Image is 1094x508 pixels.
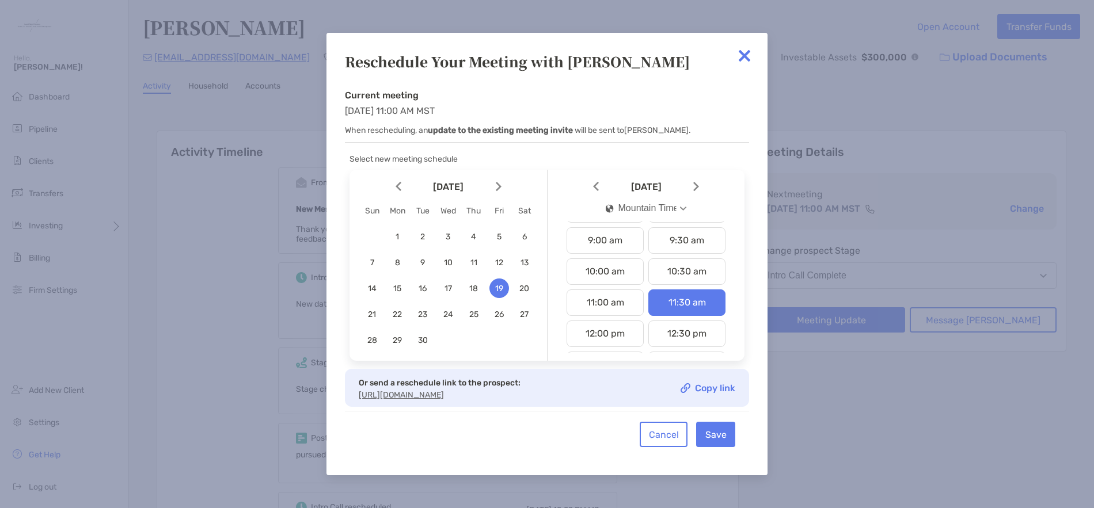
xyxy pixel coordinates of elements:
[438,284,458,293] span: 17
[680,207,687,211] img: Open dropdown arrow
[567,227,644,254] div: 9:00 am
[464,284,484,293] span: 18
[489,284,509,293] span: 19
[681,383,735,393] a: Copy link
[362,335,382,345] span: 28
[515,284,534,293] span: 20
[515,258,534,268] span: 13
[487,206,512,216] div: Fri
[648,352,725,378] div: 1:30 pm
[606,203,677,213] div: Mountain Time
[435,206,461,216] div: Wed
[693,182,699,192] img: Arrow icon
[345,90,749,101] h4: Current meeting
[388,335,407,345] span: 29
[410,206,435,216] div: Tue
[362,284,382,293] span: 14
[464,310,484,319] span: 25
[515,232,534,242] span: 6
[596,195,697,221] button: iconMountain Time
[733,44,756,67] img: close modal icon
[388,284,407,293] span: 15
[385,206,410,216] div: Mon
[601,182,691,192] span: [DATE]
[489,310,509,319] span: 26
[606,204,614,213] img: icon
[515,310,534,319] span: 27
[359,206,385,216] div: Sun
[388,232,407,242] span: 1
[593,182,599,192] img: Arrow icon
[404,182,493,192] span: [DATE]
[396,182,401,192] img: Arrow icon
[567,289,644,316] div: 11:00 am
[648,320,725,347] div: 12:30 pm
[413,335,432,345] span: 30
[461,206,487,216] div: Thu
[512,206,537,216] div: Sat
[648,258,725,285] div: 10:30 am
[496,182,502,192] img: Arrow icon
[648,289,725,316] div: 11:30 am
[413,258,432,268] span: 9
[345,90,749,143] div: [DATE] 11:00 AM MST
[567,258,644,285] div: 10:00 am
[350,154,458,164] span: Select new meeting schedule
[359,376,521,390] p: Or send a reschedule link to the prospect:
[362,310,382,319] span: 21
[696,422,735,447] button: Save
[438,310,458,319] span: 24
[413,310,432,319] span: 23
[464,232,484,242] span: 4
[388,258,407,268] span: 8
[489,258,509,268] span: 12
[648,227,725,254] div: 9:30 am
[345,123,749,137] p: When rescheduling, an will be sent to [PERSON_NAME] .
[681,383,690,393] img: Copy link icon
[413,232,432,242] span: 2
[438,258,458,268] span: 10
[640,422,687,447] button: Cancel
[413,284,432,293] span: 16
[428,125,573,135] b: update to the existing meeting invite
[345,51,749,71] div: Reschedule Your Meeting with [PERSON_NAME]
[489,232,509,242] span: 5
[362,258,382,268] span: 7
[464,258,484,268] span: 11
[567,320,644,347] div: 12:00 pm
[388,310,407,319] span: 22
[567,352,644,378] div: 1:00 pm
[438,232,458,242] span: 3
